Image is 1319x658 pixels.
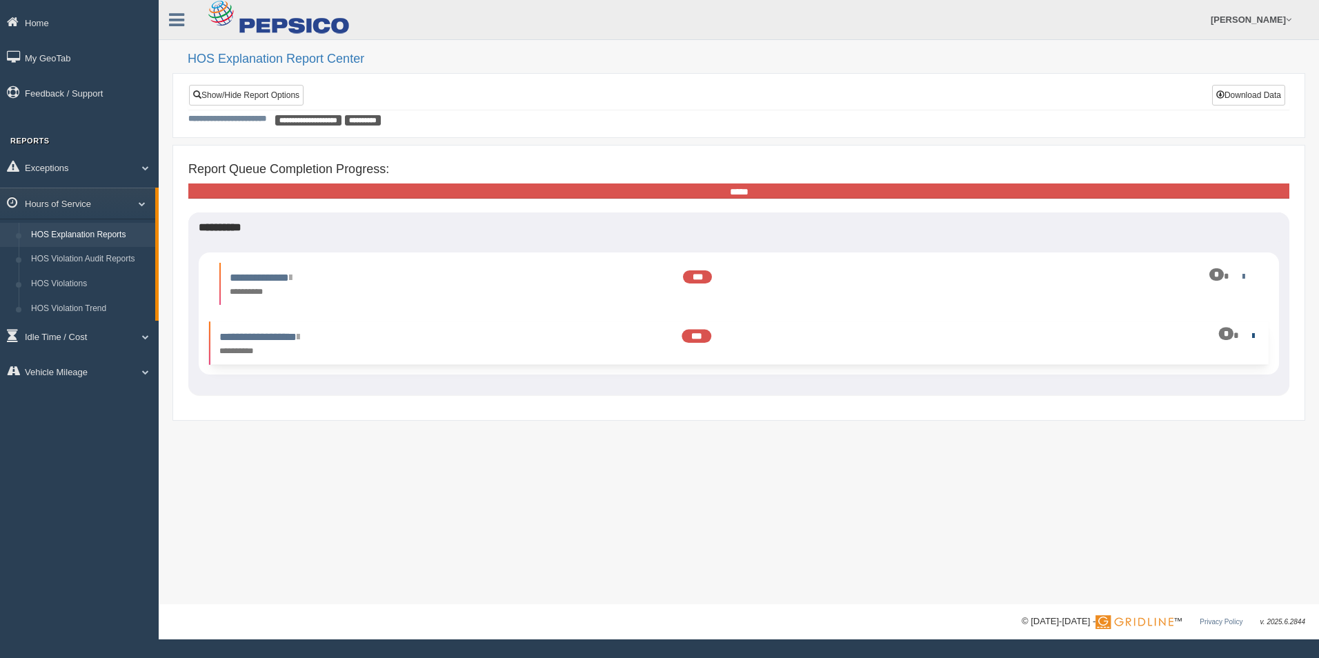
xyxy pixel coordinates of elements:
a: Privacy Policy [1200,618,1242,626]
a: HOS Explanation Reports [25,223,155,248]
a: HOS Violations [25,272,155,297]
h4: Report Queue Completion Progress: [188,163,1289,177]
button: Download Data [1212,85,1285,106]
a: Show/Hide Report Options [189,85,304,106]
a: HOS Violation Trend [25,297,155,321]
img: Gridline [1095,615,1173,629]
div: © [DATE]-[DATE] - ™ [1022,615,1305,629]
h2: HOS Explanation Report Center [188,52,1305,66]
li: Expand [219,263,1258,305]
a: HOS Violation Audit Reports [25,247,155,272]
span: v. 2025.6.2844 [1260,618,1305,626]
li: Expand [209,322,1269,365]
